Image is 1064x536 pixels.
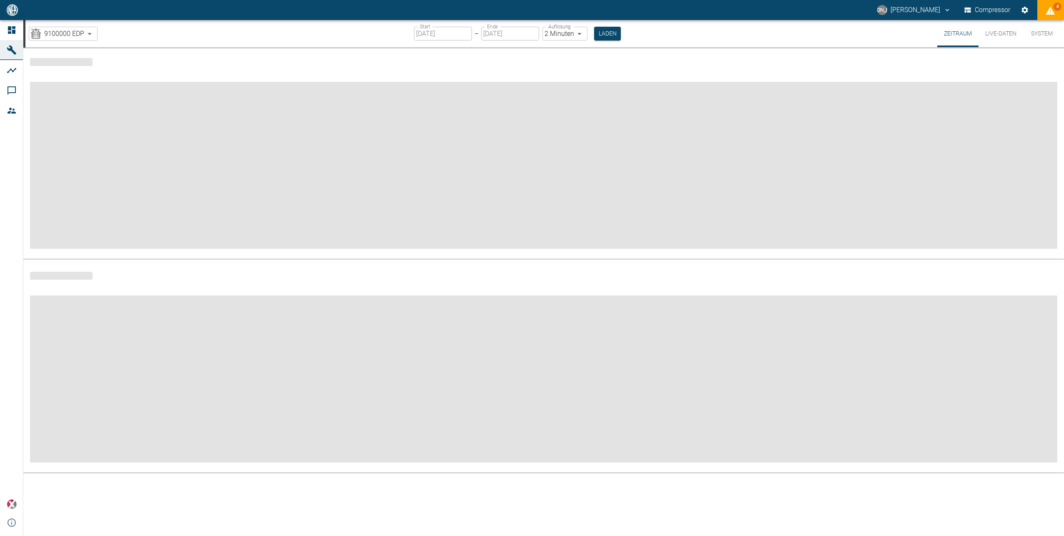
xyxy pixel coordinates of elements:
[548,23,571,30] label: Auflösung
[979,20,1023,47] button: Live-Daten
[542,27,587,40] div: 2 Minuten
[876,3,952,18] button: jacob.arnoldi@nea-green.com
[594,27,621,40] button: Laden
[7,499,17,509] img: Xplore Logo
[1053,3,1061,11] span: 4
[44,29,84,38] span: 9100000 EDP
[1017,3,1032,18] button: Einstellungen
[1023,20,1061,47] button: System
[481,27,539,40] input: DD.MM.YYYY
[963,3,1012,18] button: Compressor
[414,27,472,40] input: DD.MM.YYYY
[474,29,479,38] p: –
[487,23,498,30] label: Ende
[937,20,979,47] button: Zeitraum
[877,5,887,15] div: [PERSON_NAME]
[31,29,84,39] a: 9100000 EDP
[420,23,430,30] label: Start
[6,4,19,15] img: logo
